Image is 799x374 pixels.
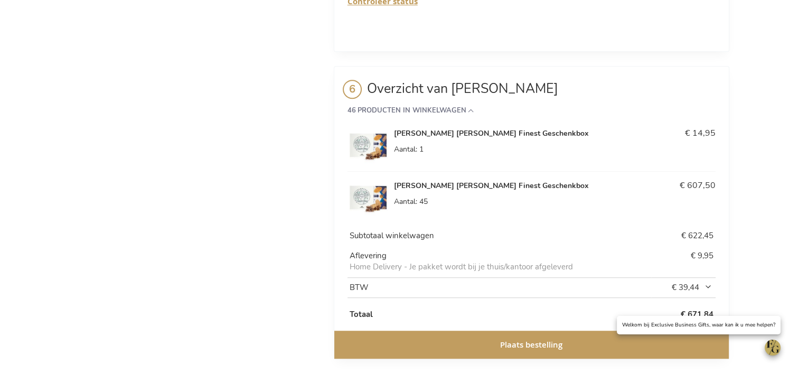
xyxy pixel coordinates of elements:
[419,197,428,207] span: 45
[347,226,651,246] th: Subtotaal winkelwagen
[347,125,389,166] img: Jules Destrooper Jules' Finest Geschenkbox
[691,250,713,261] span: € 9,95
[394,128,670,139] strong: [PERSON_NAME] [PERSON_NAME] Finest Geschenkbox
[680,180,716,191] span: € 607,50
[350,261,645,273] span: Home Delivery - Je pakket wordt bij je thuis/kantoor afgeleverd
[347,277,651,297] th: BTW
[358,107,466,114] span: Producten in winkelwagen
[394,144,416,154] span: Aantal
[347,80,716,107] span: Overzicht van [PERSON_NAME]
[350,250,387,261] span: Aflevering
[347,107,356,114] span: 46
[500,339,562,350] span: Plaats bestelling
[334,331,729,359] button: Plaats bestelling
[419,144,424,154] span: 1
[681,230,713,241] span: € 622,45
[685,127,716,139] span: € 14,95
[350,309,373,320] strong: Totaal
[394,197,416,207] span: Aantal
[394,181,663,191] strong: [PERSON_NAME] [PERSON_NAME] Finest Geschenkbox
[347,177,389,218] img: Jules Destrooper Jules' Finest Geschenkbox
[656,282,713,293] span: € 39,44
[681,309,713,320] span: € 671,84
